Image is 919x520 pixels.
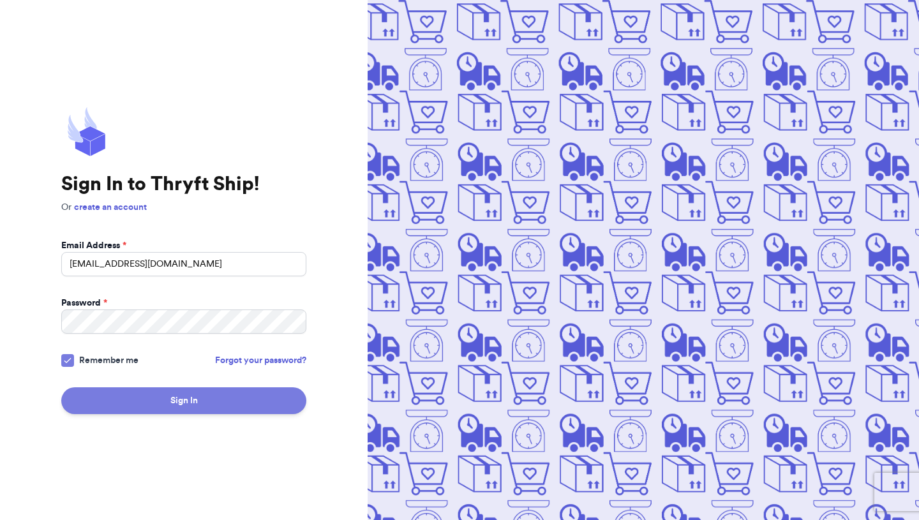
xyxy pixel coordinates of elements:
button: Sign In [61,387,306,414]
span: Remember me [79,354,138,367]
label: Password [61,297,107,309]
h1: Sign In to Thryft Ship! [61,173,306,196]
label: Email Address [61,239,126,252]
p: Or [61,201,306,214]
a: create an account [74,203,147,212]
a: Forgot your password? [215,354,306,367]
